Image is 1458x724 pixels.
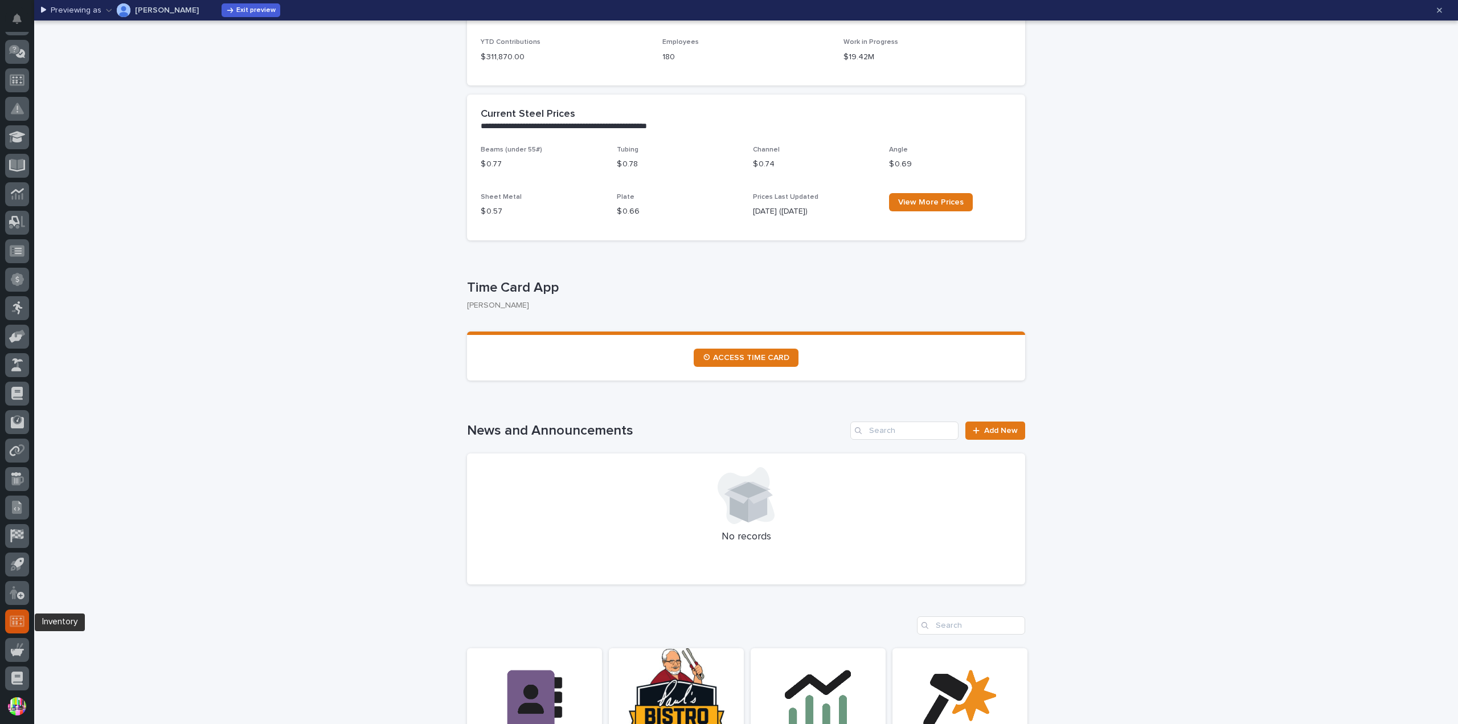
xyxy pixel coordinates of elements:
[617,194,634,201] span: Plate
[177,213,207,227] button: See all
[5,694,29,718] button: users-avatar
[11,176,32,197] img: 1736555164131-43832dd5-751b-4058-ba23-39d91318e5a0
[51,6,101,15] p: Previewing as
[889,146,908,153] span: Angle
[481,158,603,170] p: $ 0.77
[7,139,67,159] a: 📖Help Docs
[11,264,30,282] img: Brittany Wendell
[67,139,150,159] a: 🔗Onboarding Call
[113,300,138,309] span: Pylon
[11,45,207,63] p: Welcome 👋
[843,39,898,46] span: Work in Progress
[481,531,1011,543] p: No records
[35,244,92,253] span: [PERSON_NAME]
[222,3,280,17] button: Exit preview
[984,427,1018,435] span: Add New
[467,423,846,439] h1: News and Announcements
[917,616,1025,635] input: Search
[467,280,1021,296] p: Time Card App
[236,7,276,14] span: Exit preview
[843,51,1011,63] p: $19.42M
[51,187,157,197] div: We're available if you need us!
[14,14,29,32] div: Notifications
[662,51,830,63] p: 180
[51,176,187,187] div: Start new chat
[753,194,818,201] span: Prices Last Updated
[481,108,575,121] h2: Current Steel Prices
[11,233,30,251] img: Brittany
[95,244,99,253] span: •
[11,63,207,81] p: How can we help?
[23,275,32,284] img: 1736555164131-43832dd5-751b-4058-ba23-39d91318e5a0
[24,176,44,197] img: 4614488137333_bcb353cd0bb836b1afe7_72.png
[703,354,789,362] span: ⏲ ACCESS TIME CARD
[617,146,638,153] span: Tubing
[11,215,76,224] div: Past conversations
[71,145,80,154] div: 🔗
[35,275,92,284] span: [PERSON_NAME]
[101,244,124,253] span: [DATE]
[80,300,138,309] a: Powered byPylon
[95,275,99,284] span: •
[481,206,603,218] p: $ 0.57
[23,144,62,155] span: Help Docs
[617,158,739,170] p: $ 0.78
[135,6,199,14] p: [PERSON_NAME]
[194,179,207,193] button: Start new chat
[898,198,964,206] span: View More Prices
[753,206,875,218] p: [DATE] ([DATE])
[481,146,542,153] span: Beams (under 55#)
[850,422,959,440] input: Search
[753,158,875,170] p: $ 0.74
[11,11,34,34] img: Stacker
[467,301,1016,310] p: [PERSON_NAME]
[106,1,199,19] button: Spenser Yoder[PERSON_NAME]
[753,146,780,153] span: Channel
[617,206,739,218] p: $ 0.66
[5,7,29,31] button: Notifications
[101,275,124,284] span: [DATE]
[889,158,1011,170] p: $ 0.69
[694,349,798,367] a: ⏲ ACCESS TIME CARD
[965,422,1025,440] a: Add New
[117,3,130,17] img: Spenser Yoder
[481,39,540,46] span: YTD Contributions
[481,194,522,201] span: Sheet Metal
[889,193,973,211] a: View More Prices
[23,244,32,253] img: 1736555164131-43832dd5-751b-4058-ba23-39d91318e5a0
[83,144,145,155] span: Onboarding Call
[662,39,699,46] span: Employees
[11,145,21,154] div: 📖
[481,51,649,63] p: $ 311,870.00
